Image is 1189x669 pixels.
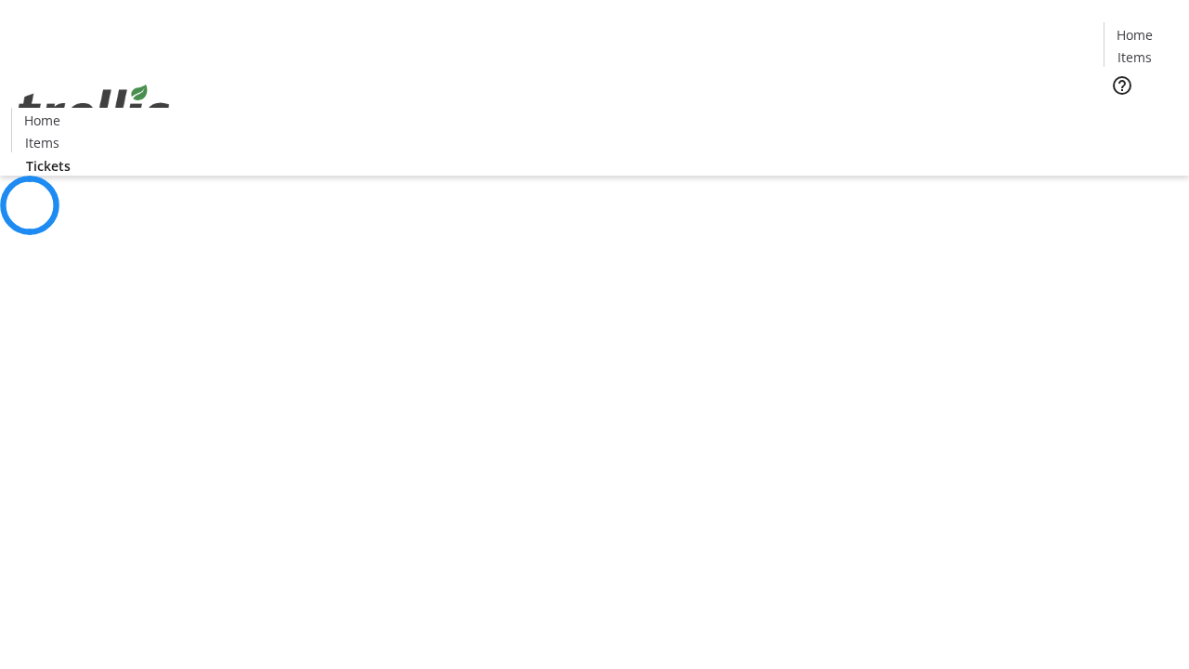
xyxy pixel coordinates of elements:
a: Items [1104,47,1164,67]
a: Home [12,111,72,130]
span: Home [1117,25,1153,45]
span: Home [24,111,60,130]
span: Tickets [26,156,71,176]
span: Items [25,133,59,152]
span: Tickets [1118,108,1163,127]
a: Tickets [11,156,85,176]
a: Tickets [1104,108,1178,127]
a: Home [1104,25,1164,45]
img: Orient E2E Organization bmQ0nRot0F's Logo [11,64,176,157]
a: Items [12,133,72,152]
button: Help [1104,67,1141,104]
span: Items [1117,47,1152,67]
